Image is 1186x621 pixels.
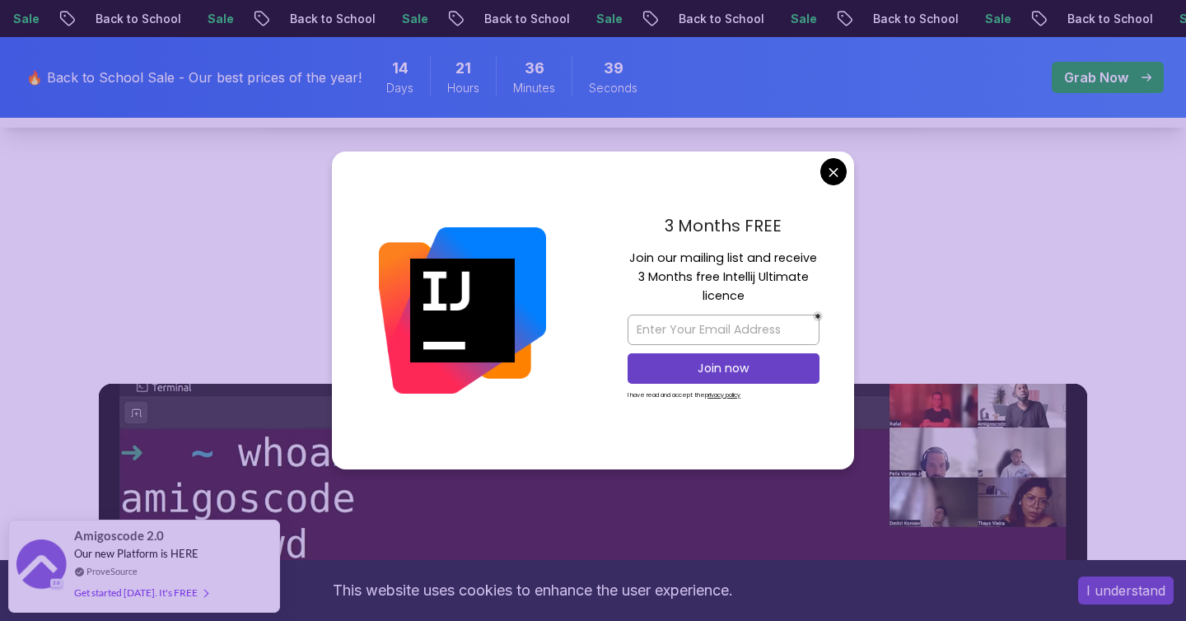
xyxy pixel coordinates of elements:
[16,539,66,593] img: provesource social proof notification image
[572,11,625,27] p: Sale
[447,80,479,96] span: Hours
[12,572,1053,609] div: This website uses cookies to enhance the user experience.
[460,11,572,27] p: Back to School
[74,547,198,560] span: Our new Platform is HERE
[266,11,378,27] p: Back to School
[392,57,409,80] span: 14 Days
[316,315,870,338] p: Discover more details about the bootcamp
[525,57,544,80] span: 36 Minutes
[26,68,362,87] p: 🔥 Back to School Sale - Our best prices of the year!
[86,564,138,578] a: ProveSource
[72,11,184,27] p: Back to School
[513,80,555,96] span: Minutes
[1044,11,1156,27] p: Back to School
[767,11,819,27] p: Sale
[74,526,164,545] span: Amigoscode 2.0
[1064,68,1128,87] p: Grab Now
[378,11,431,27] p: Sale
[589,80,637,96] span: Seconds
[455,57,471,80] span: 21 Hours
[184,11,236,27] p: Sale
[604,57,623,80] span: 39 Seconds
[1078,577,1174,605] button: Accept cookies
[386,80,413,96] span: Days
[961,11,1014,27] p: Sale
[655,11,767,27] p: Back to School
[74,583,208,602] div: Get started [DATE]. It's FREE
[849,11,961,27] p: Back to School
